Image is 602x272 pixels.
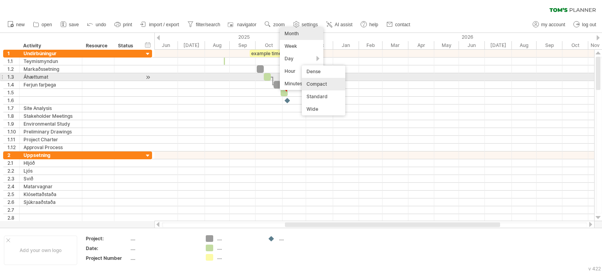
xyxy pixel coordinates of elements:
div: Svið [24,175,78,182]
div: Hljóð [24,159,78,167]
div: October 2026 [562,41,588,49]
span: my account [541,22,565,27]
div: .... [131,245,196,252]
div: 2.2 [7,167,19,175]
a: open [31,20,54,30]
a: save [58,20,81,30]
div: .... [217,254,260,261]
a: zoom [263,20,287,30]
div: .... [279,235,322,242]
div: 1.12 [7,144,19,151]
div: .... [131,235,196,242]
div: .... [217,235,260,242]
a: undo [85,20,109,30]
div: Dense [302,65,345,78]
div: Matarvagnar [24,183,78,190]
div: Resource [86,42,110,50]
a: log out [571,20,598,30]
div: Week [280,40,323,52]
a: help [359,20,381,30]
div: Date: [86,245,129,252]
span: import / export [149,22,179,27]
span: zoom [273,22,285,27]
div: January 2026 [333,41,359,49]
div: July 2025 [178,41,205,49]
span: settings [302,22,318,27]
div: Standard [302,90,345,103]
div: 2.7 [7,206,19,214]
div: Stakeholder Meetings [24,112,78,120]
div: September 2025 [230,41,256,49]
div: 1.6 [7,97,19,104]
div: Project Charter [24,136,78,143]
div: .... [131,255,196,261]
div: July 2026 [485,41,512,49]
div: Site Analysis [24,104,78,112]
div: Sjúkraaðstaða [24,198,78,206]
div: Markaðssetning [24,65,78,73]
div: 1.5 [7,89,19,96]
div: Uppsetning [24,151,78,159]
div: September 2026 [537,41,562,49]
a: AI assist [324,20,355,30]
div: Month [280,27,323,40]
div: 2.1 [7,159,19,167]
div: February 2026 [359,41,383,49]
div: Compact [302,78,345,90]
div: 2.4 [7,183,19,190]
span: new [16,22,25,27]
div: May 2026 [434,41,459,49]
div: 2.3 [7,175,19,182]
a: navigator [227,20,259,30]
div: Áhættumat [24,73,78,81]
div: example time blocks: [250,50,288,57]
div: Hour [280,65,323,77]
span: navigator [237,22,256,27]
div: Project: [86,235,129,242]
div: 2.8 [7,214,19,222]
div: 1 [7,50,19,57]
div: 1.8 [7,112,19,120]
span: contact [395,22,410,27]
div: Undirbúningur [24,50,78,57]
div: 2025 [26,33,333,41]
div: August 2026 [512,41,537,49]
div: 1.4 [7,81,19,88]
div: Ferjun farþega [24,81,78,88]
div: v 422 [588,266,601,272]
div: 1.7 [7,104,19,112]
div: June 2025 [153,41,178,49]
div: Klósettaðstaða [24,191,78,198]
a: new [5,20,27,30]
span: AI assist [335,22,352,27]
span: print [123,22,132,27]
span: undo [96,22,106,27]
div: 2.6 [7,198,19,206]
div: Environmental Study [24,120,78,128]
div: Preliminary Drawings [24,128,78,135]
div: Status [118,42,135,50]
div: 2.5 [7,191,19,198]
div: April 2026 [408,41,434,49]
div: 1.1 [7,58,19,65]
div: Teymismyndun [24,58,78,65]
span: save [69,22,79,27]
div: 1.11 [7,136,19,143]
div: Add your own logo [4,236,77,265]
div: August 2025 [205,41,230,49]
div: 1.10 [7,128,19,135]
a: settings [291,20,320,30]
div: .... [217,245,260,251]
div: October 2025 [256,41,283,49]
a: import / export [138,20,181,30]
div: 1.2 [7,65,19,73]
div: 1.9 [7,120,19,128]
span: open [42,22,52,27]
div: Approval Process [24,144,78,151]
div: 2 [7,151,19,159]
a: my account [531,20,568,30]
span: help [369,22,378,27]
div: 1.3 [7,73,19,81]
a: filter/search [185,20,223,30]
div: Minutes [280,77,323,90]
